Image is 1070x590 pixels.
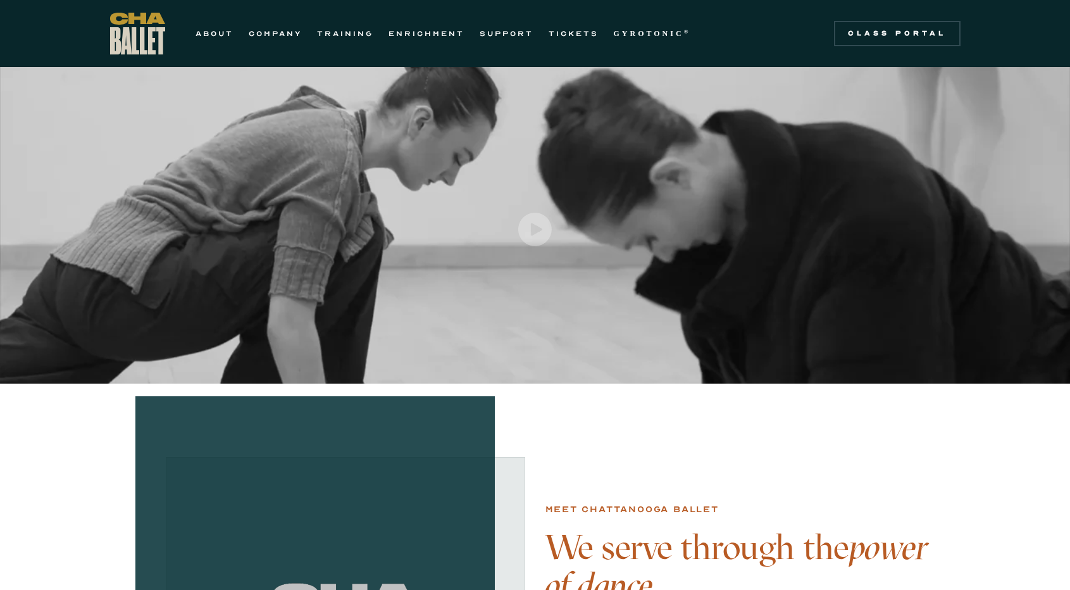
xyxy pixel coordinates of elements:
[480,26,533,41] a: SUPPORT
[110,13,165,54] a: home
[545,502,719,517] div: Meet chattanooga ballet
[842,28,953,39] div: Class Portal
[317,26,373,41] a: TRAINING
[549,26,599,41] a: TICKETS
[389,26,464,41] a: ENRICHMENT
[249,26,302,41] a: COMPANY
[834,21,961,46] a: Class Portal
[684,28,691,35] sup: ®
[614,29,684,38] strong: GYROTONIC
[196,26,233,41] a: ABOUT
[614,26,691,41] a: GYROTONIC®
